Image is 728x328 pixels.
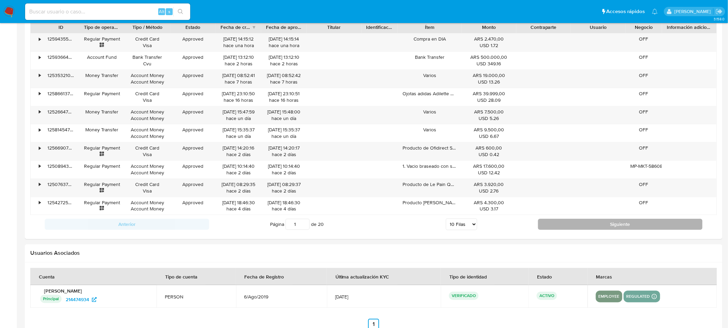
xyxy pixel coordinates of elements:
[607,8,645,15] span: Accesos rápidos
[674,8,713,15] p: belen.palamara@mercadolibre.com
[173,7,188,17] button: search-icon
[25,7,190,16] input: Buscar usuario o caso...
[159,8,164,15] span: Alt
[30,250,717,256] h2: Usuarios Asociados
[168,8,170,15] span: s
[652,9,658,14] a: Notificaciones
[714,16,725,22] span: 3.158.0
[716,8,723,15] a: Salir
